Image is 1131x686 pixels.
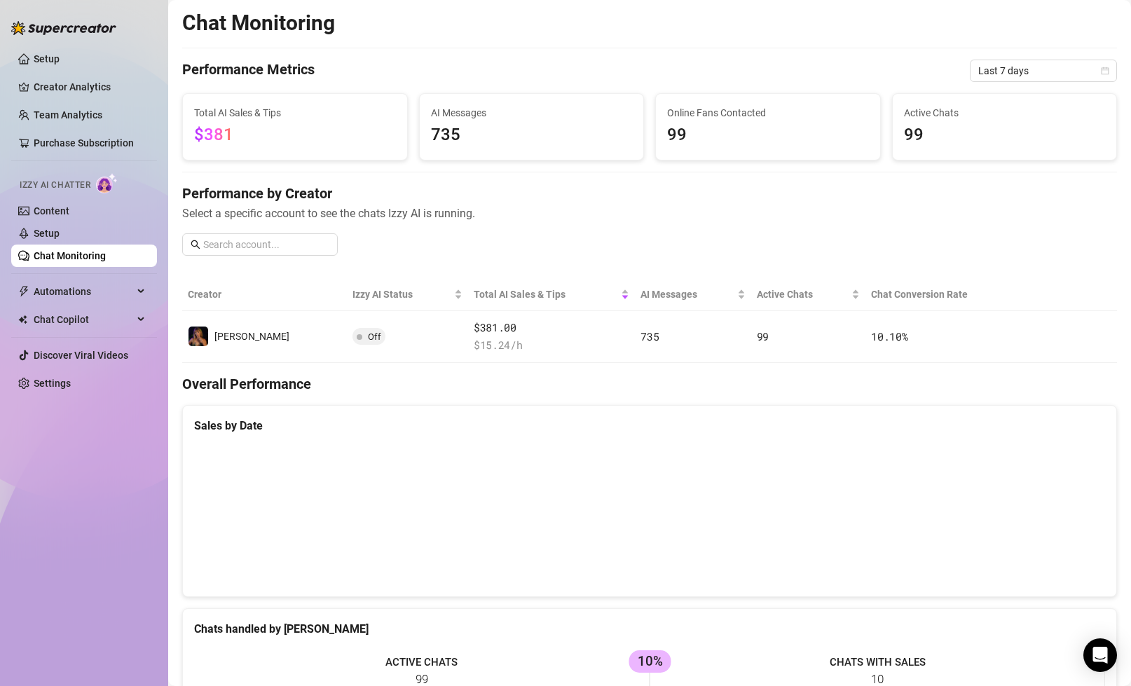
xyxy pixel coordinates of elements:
[34,250,106,261] a: Chat Monitoring
[1101,67,1109,75] span: calendar
[203,237,329,252] input: Search account...
[978,60,1109,81] span: Last 7 days
[34,280,133,303] span: Automations
[640,329,659,343] span: 735
[34,205,69,217] a: Content
[1083,638,1117,672] div: Open Intercom Messenger
[194,105,396,121] span: Total AI Sales & Tips
[191,240,200,249] span: search
[214,331,289,342] span: [PERSON_NAME]
[34,308,133,331] span: Chat Copilot
[34,350,128,361] a: Discover Viral Videos
[635,278,750,311] th: AI Messages
[347,278,468,311] th: Izzy AI Status
[474,337,629,354] span: $ 15.24 /h
[96,173,118,193] img: AI Chatter
[667,105,869,121] span: Online Fans Contacted
[182,60,315,82] h4: Performance Metrics
[751,278,866,311] th: Active Chats
[194,620,1105,638] div: Chats handled by [PERSON_NAME]
[757,287,849,302] span: Active Chats
[18,286,29,297] span: thunderbolt
[11,21,116,35] img: logo-BBDzfeDw.svg
[34,378,71,389] a: Settings
[431,105,633,121] span: AI Messages
[34,76,146,98] a: Creator Analytics
[194,417,1105,434] div: Sales by Date
[182,278,347,311] th: Creator
[182,10,335,36] h2: Chat Monitoring
[18,315,27,324] img: Chat Copilot
[368,331,381,342] span: Off
[640,287,734,302] span: AI Messages
[474,320,629,336] span: $381.00
[34,109,102,121] a: Team Analytics
[34,53,60,64] a: Setup
[904,122,1106,149] span: 99
[34,137,134,149] a: Purchase Subscription
[757,329,769,343] span: 99
[468,278,635,311] th: Total AI Sales & Tips
[904,105,1106,121] span: Active Chats
[352,287,451,302] span: Izzy AI Status
[667,122,869,149] span: 99
[182,374,1117,394] h4: Overall Performance
[20,179,90,192] span: Izzy AI Chatter
[194,125,233,144] span: $381
[474,287,618,302] span: Total AI Sales & Tips
[34,228,60,239] a: Setup
[871,329,907,343] span: 10.10 %
[865,278,1023,311] th: Chat Conversion Rate
[431,122,633,149] span: 735
[188,327,208,346] img: Heather
[182,184,1117,203] h4: Performance by Creator
[182,205,1117,222] span: Select a specific account to see the chats Izzy AI is running.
